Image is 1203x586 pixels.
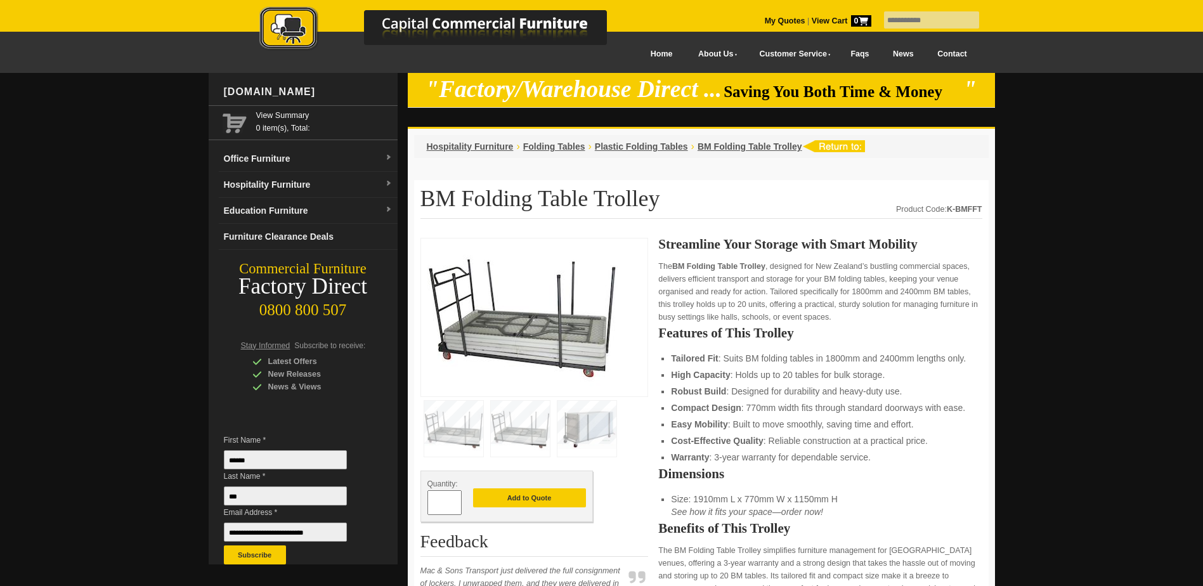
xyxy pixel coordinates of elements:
[724,83,961,100] span: Saving You Both Time & Money
[224,506,366,519] span: Email Address *
[224,545,286,564] button: Subscribe
[224,470,366,483] span: Last Name *
[224,434,366,446] span: First Name *
[881,40,925,68] a: News
[219,172,398,198] a: Hospitality Furnituredropdown
[219,198,398,224] a: Education Furnituredropdown
[224,486,347,505] input: Last Name *
[671,353,718,363] strong: Tailored Fit
[385,206,393,214] img: dropdown
[473,488,586,507] button: Add to Quote
[523,141,585,152] a: Folding Tables
[658,327,982,339] h2: Features of This Trolley
[802,140,865,152] img: return to
[698,141,802,152] a: BM Folding Table Trolley
[427,245,618,386] img: BM folding table trolley, holds 20 tables, robust steel frame for easy transport in public halls,...
[671,493,969,518] li: Size: 1910mm L x 770mm W x 1150mm H
[420,532,649,557] h2: Feedback
[671,451,969,464] li: : 3-year warranty for dependable service.
[658,522,982,535] h2: Benefits of This Trolley
[209,278,398,296] div: Factory Direct
[671,418,969,431] li: : Built to move smoothly, saving time and effort.
[427,141,514,152] a: Hospitality Furniture
[963,76,977,102] em: "
[224,450,347,469] input: First Name *
[691,140,694,153] li: ›
[219,146,398,172] a: Office Furnituredropdown
[427,479,458,488] span: Quantity:
[219,224,398,250] a: Furniture Clearance Deals
[925,40,979,68] a: Contact
[658,238,982,251] h2: Streamline Your Storage with Smart Mobility
[252,368,373,381] div: New Releases
[745,40,838,68] a: Customer Service
[896,203,982,216] div: Product Code:
[256,109,393,122] a: View Summary
[671,434,969,447] li: : Reliable construction at a practical price.
[241,341,290,350] span: Stay Informed
[224,523,347,542] input: Email Address *
[671,436,763,446] strong: Cost-Effective Quality
[516,140,519,153] li: ›
[671,368,969,381] li: : Holds up to 20 tables for bulk storage.
[224,6,668,53] img: Capital Commercial Furniture Logo
[684,40,745,68] a: About Us
[671,507,823,517] em: See how it fits your space—order now!
[671,386,726,396] strong: Robust Build
[671,401,969,414] li: : 770mm width fits through standard doorways with ease.
[671,385,969,398] li: : Designed for durability and heavy-duty use.
[812,16,871,25] strong: View Cart
[671,370,730,380] strong: High Capacity
[595,141,688,152] a: Plastic Folding Tables
[671,419,727,429] strong: Easy Mobility
[671,452,709,462] strong: Warranty
[809,16,871,25] a: View Cart0
[219,73,398,111] div: [DOMAIN_NAME]
[252,381,373,393] div: News & Views
[672,262,765,271] strong: BM Folding Table Trolley
[426,76,722,102] em: "Factory/Warehouse Direct ...
[385,180,393,188] img: dropdown
[851,15,871,27] span: 0
[252,355,373,368] div: Latest Offers
[839,40,881,68] a: Faqs
[209,260,398,278] div: Commercial Furniture
[947,205,982,214] strong: K-BMFFT
[256,109,393,133] span: 0 item(s), Total:
[588,140,591,153] li: ›
[420,186,982,219] h1: BM Folding Table Trolley
[385,154,393,162] img: dropdown
[294,341,365,350] span: Subscribe to receive:
[658,467,982,480] h2: Dimensions
[671,352,969,365] li: : Suits BM folding tables in 1800mm and 2400mm lengths only.
[765,16,805,25] a: My Quotes
[224,6,668,56] a: Capital Commercial Furniture Logo
[209,295,398,319] div: 0800 800 507
[658,260,982,323] p: The , designed for New Zealand’s bustling commercial spaces, delivers efficient transport and sto...
[671,403,741,413] strong: Compact Design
